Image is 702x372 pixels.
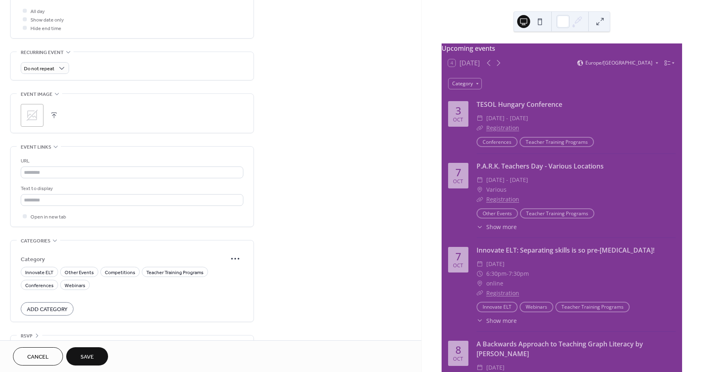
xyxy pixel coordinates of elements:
[65,268,94,277] span: Other Events
[486,259,505,269] span: [DATE]
[477,195,483,204] div: ​
[486,316,517,325] span: Show more
[486,124,519,132] a: Registration
[13,347,63,366] button: Cancel
[477,246,654,255] a: Innovate ELT: Separating skills is so pre-[MEDICAL_DATA]!
[507,269,509,279] span: -
[477,123,483,133] div: ​
[21,48,64,57] span: Recurring event
[486,195,519,203] a: Registration
[80,353,94,361] span: Save
[30,213,66,221] span: Open in new tab
[477,100,562,109] a: TESOL Hungary Conference
[25,268,54,277] span: Innovate ELT
[455,106,461,116] div: 3
[30,7,45,16] span: All day
[477,175,483,185] div: ​
[21,237,50,245] span: Categories
[477,316,483,325] div: ​
[453,179,463,184] div: Oct
[486,113,528,123] span: [DATE] - [DATE]
[21,332,32,340] span: RSVP
[486,289,519,297] a: Registration
[477,269,483,279] div: ​
[477,185,483,195] div: ​
[477,259,483,269] div: ​
[455,167,461,177] div: 7
[486,223,517,231] span: Show more
[477,223,483,231] div: ​
[453,357,463,362] div: Oct
[25,281,54,290] span: Conferences
[477,288,483,298] div: ​
[477,223,517,231] button: ​Show more
[585,61,652,65] span: Europe/[GEOGRAPHIC_DATA]
[455,251,461,262] div: 7
[477,162,604,171] a: P.A.R.K. Teachers Day - Various Locations
[486,185,507,195] span: Various
[453,117,463,123] div: Oct
[442,43,682,53] div: Upcoming events
[30,16,64,24] span: Show date only
[27,353,49,361] span: Cancel
[66,347,108,366] button: Save
[146,268,204,277] span: Teacher Training Programs
[486,175,528,185] span: [DATE] - [DATE]
[11,335,253,353] div: •••
[21,104,43,127] div: ;
[24,64,54,74] span: Do not repeat
[477,113,483,123] div: ​
[477,279,483,288] div: ​
[21,302,74,316] button: Add Category
[477,340,643,358] a: A Backwards Approach to Teaching Graph Literacy by [PERSON_NAME]
[21,143,51,151] span: Event links
[21,184,242,193] div: Text to display
[486,279,503,288] span: online
[486,269,507,279] span: 6:30pm
[21,255,227,264] span: Category
[21,90,52,99] span: Event image
[105,268,135,277] span: Competitions
[453,263,463,268] div: Oct
[27,305,67,314] span: Add Category
[509,269,529,279] span: 7:30pm
[21,157,242,165] div: URL
[477,316,517,325] button: ​Show more
[65,281,85,290] span: Webinars
[455,345,461,355] div: 8
[30,24,61,33] span: Hide end time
